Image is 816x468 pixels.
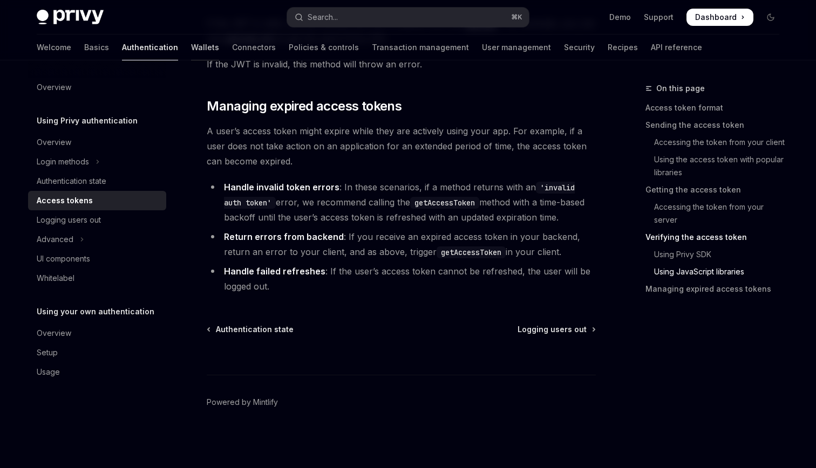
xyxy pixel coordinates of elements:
div: Overview [37,81,71,94]
div: UI components [37,252,90,265]
div: Overview [37,136,71,149]
a: Logging users out [518,324,595,335]
code: getAccessToken [437,246,506,258]
h5: Using Privy authentication [37,114,138,127]
button: Toggle Advanced section [28,230,166,249]
div: Authentication state [37,175,106,188]
a: Basics [84,35,109,60]
a: API reference [651,35,702,60]
div: Whitelabel [37,272,74,285]
div: Access tokens [37,194,93,207]
a: Connectors [232,35,276,60]
button: Toggle dark mode [762,9,779,26]
a: Access token format [645,99,788,116]
span: Logging users out [518,324,587,335]
a: Authentication state [28,171,166,191]
div: Logging users out [37,214,101,226]
a: Using Privy SDK [645,246,788,263]
img: dark logo [37,10,104,25]
a: Setup [28,343,166,362]
a: Security [564,35,595,60]
button: Open search [287,8,529,27]
a: Using the access token with popular libraries [645,151,788,181]
span: Managing expired access tokens [207,98,402,115]
span: On this page [656,82,705,95]
span: Dashboard [695,12,737,23]
a: Authentication [122,35,178,60]
strong: Handle invalid token errors [224,182,339,192]
a: Managing expired access tokens [645,280,788,298]
h5: Using your own authentication [37,305,154,318]
a: Getting the access token [645,181,788,198]
a: Support [644,12,674,23]
a: UI components [28,249,166,269]
li: : In these scenarios, if a method returns with an error, we recommend calling the method with a t... [207,180,596,225]
li: : If you receive an expired access token in your backend, return an error to your client, and as ... [207,229,596,259]
a: Authentication state [208,324,294,335]
a: Accessing the token from your server [645,198,788,229]
a: Usage [28,362,166,382]
a: Welcome [37,35,71,60]
div: Advanced [37,233,73,246]
button: Toggle Login methods section [28,152,166,171]
a: Demo [609,12,631,23]
a: Verifying the access token [645,229,788,246]
span: If the JWT is invalid, this method will throw an error. [207,57,596,72]
a: Logging users out [28,210,166,230]
a: Recipes [608,35,638,60]
div: Usage [37,366,60,378]
span: Authentication state [216,324,294,335]
a: Overview [28,78,166,97]
a: User management [482,35,551,60]
span: ⌘ K [511,13,522,22]
a: Overview [28,324,166,343]
div: Setup [37,346,58,359]
a: Overview [28,133,166,152]
a: Sending the access token [645,116,788,134]
a: Using JavaScript libraries [645,263,788,280]
li: : If the user’s access token cannot be refreshed, the user will be logged out. [207,264,596,294]
a: Powered by Mintlify [207,397,278,408]
a: Access tokens [28,191,166,210]
a: Policies & controls [289,35,359,60]
strong: Handle failed refreshes [224,266,325,277]
div: Login methods [37,155,89,168]
a: Whitelabel [28,269,166,288]
code: 'invalid auth token' [224,182,575,209]
a: Transaction management [372,35,469,60]
span: A user’s access token might expire while they are actively using your app. For example, if a user... [207,123,596,169]
a: Wallets [191,35,219,60]
code: getAccessToken [410,197,479,209]
a: Dashboard [686,9,753,26]
a: Accessing the token from your client [645,134,788,151]
strong: Return errors from backend [224,231,344,242]
div: Search... [308,11,338,24]
div: Overview [37,327,71,340]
